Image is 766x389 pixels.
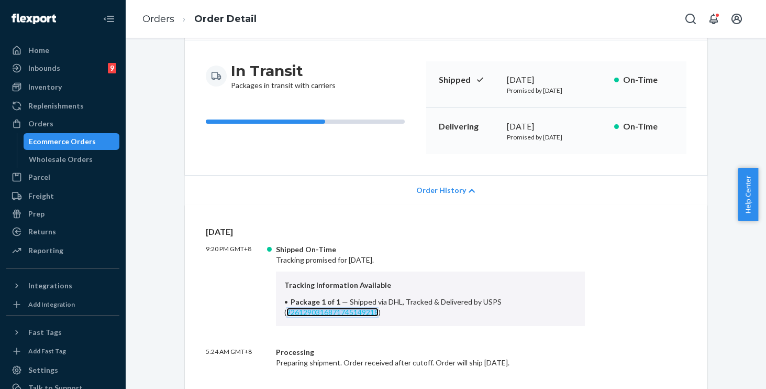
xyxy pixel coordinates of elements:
[6,79,119,95] a: Inventory
[6,324,119,341] button: Fast Tags
[276,347,585,368] div: Preparing shipment. Order received after cutoff. Order will ship [DATE].
[206,244,268,326] p: 9:20 PM GMT+8
[142,13,174,25] a: Orders
[134,4,265,35] ol: breadcrumbs
[24,151,120,168] a: Wholesale Orders
[623,121,674,133] p: On-Time
[507,121,606,133] div: [DATE]
[416,185,466,196] span: Order History
[28,300,75,309] div: Add Integration
[291,297,340,306] span: Package 1 of 1
[28,327,62,338] div: Fast Tags
[738,168,758,221] button: Help Center
[6,298,119,311] a: Add Integration
[276,244,585,326] div: Tracking promised for [DATE].
[276,244,585,255] div: Shipped On-Time
[6,362,119,379] a: Settings
[28,226,56,237] div: Returns
[680,8,701,29] button: Open Search Box
[6,60,119,77] a: Inbounds9
[703,8,724,29] button: Open notifications
[231,61,336,91] div: Packages in transit with carriers
[6,98,119,114] a: Replenishments
[286,308,379,317] a: 9261290316871745149218
[108,63,116,73] div: 9
[6,42,119,59] a: Home
[28,82,62,92] div: Inventory
[24,133,120,150] a: Ecommerce Orders
[28,245,63,256] div: Reporting
[284,297,502,317] span: Shipped via DHL, Tracked & Delivered by USPS ( )
[28,172,50,182] div: Parcel
[28,118,53,129] div: Orders
[231,61,336,80] h3: In Transit
[206,226,686,238] p: [DATE]
[6,277,119,294] button: Integrations
[6,345,119,358] a: Add Fast Tag
[28,365,58,375] div: Settings
[507,133,606,142] p: Promised by [DATE]
[439,121,498,133] p: Delivering
[29,154,93,165] div: Wholesale Orders
[28,101,84,111] div: Replenishments
[6,115,119,132] a: Orders
[28,209,45,219] div: Prep
[342,297,348,306] span: —
[28,63,60,73] div: Inbounds
[507,74,606,86] div: [DATE]
[28,280,72,291] div: Integrations
[6,188,119,204] a: Freight
[6,242,119,259] a: Reporting
[98,8,119,29] button: Close Navigation
[276,347,585,358] div: Processing
[623,74,674,86] p: On-Time
[28,191,54,201] div: Freight
[12,14,56,24] img: Flexport logo
[194,13,257,25] a: Order Detail
[507,86,606,95] p: Promised by [DATE]
[29,136,96,147] div: Ecommerce Orders
[28,45,49,56] div: Home
[206,347,268,368] p: 5:24 AM GMT+8
[6,206,119,222] a: Prep
[6,169,119,186] a: Parcel
[28,347,66,355] div: Add Fast Tag
[439,74,498,86] p: Shipped
[284,280,577,290] p: Tracking Information Available
[726,8,747,29] button: Open account menu
[6,223,119,240] a: Returns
